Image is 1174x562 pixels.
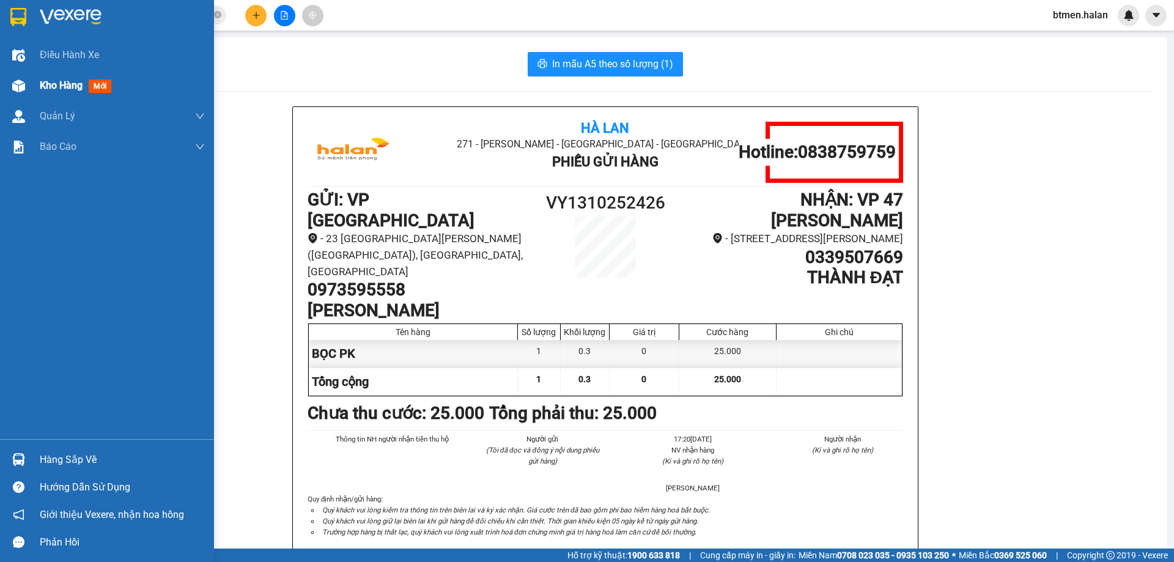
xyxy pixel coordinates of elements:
[13,536,24,548] span: message
[214,10,221,21] span: close-circle
[712,233,723,243] span: environment
[521,327,557,337] div: Số lượng
[799,549,949,562] span: Miền Nam
[537,59,547,70] span: printer
[252,11,260,20] span: plus
[10,8,26,26] img: logo-vxr
[12,453,25,466] img: warehouse-icon
[959,549,1047,562] span: Miền Bắc
[780,327,899,337] div: Ghi chú
[312,374,369,389] span: Tổng cộng
[837,550,949,560] strong: 0708 023 035 - 0935 103 250
[13,481,24,493] span: question-circle
[812,446,873,454] i: (Kí và ghi rõ họ tên)
[308,231,531,279] li: - 23 [GEOGRAPHIC_DATA][PERSON_NAME] ([GEOGRAPHIC_DATA]), [GEOGRAPHIC_DATA], [GEOGRAPHIC_DATA]
[680,231,903,247] li: - [STREET_ADDRESS][PERSON_NAME]
[682,327,773,337] div: Cước hàng
[40,139,76,154] span: Báo cáo
[714,374,741,384] span: 25.000
[1043,7,1118,23] span: btmen.halan
[40,507,184,522] span: Giới thiệu Vexere, nhận hoa hồng
[564,327,606,337] div: Khối lượng
[700,549,796,562] span: Cung cấp máy in - giấy in:
[280,11,289,20] span: file-add
[274,5,295,26] button: file-add
[332,434,453,445] li: Thông tin NH người nhận tiền thu hộ
[407,136,803,152] li: 271 - [PERSON_NAME] - [GEOGRAPHIC_DATA] - [GEOGRAPHIC_DATA]
[1056,549,1058,562] span: |
[1151,10,1162,21] span: caret-down
[1123,10,1134,21] img: icon-new-feature
[680,247,903,268] h1: 0339507669
[302,5,323,26] button: aim
[680,267,903,288] h1: THÀNH ĐẠT
[641,374,646,384] span: 0
[689,549,691,562] span: |
[40,79,83,91] span: Kho hàng
[613,327,676,337] div: Giá trị
[771,190,903,231] b: NHẬN : VP 47 [PERSON_NAME]
[308,403,484,423] b: Chưa thu cước : 25.000
[1106,551,1115,560] span: copyright
[12,49,25,62] img: warehouse-icon
[610,340,679,368] div: 0
[195,111,205,121] span: down
[308,190,474,231] b: GỬI : VP [GEOGRAPHIC_DATA]
[40,47,99,62] span: Điều hành xe
[40,451,205,469] div: Hàng sắp về
[308,494,903,538] div: Quy định nhận/gửi hàng :
[114,30,511,45] li: 271 - [PERSON_NAME] - [GEOGRAPHIC_DATA] - [GEOGRAPHIC_DATA]
[489,403,657,423] b: Tổng phải thu: 25.000
[312,327,514,337] div: Tên hàng
[627,550,680,560] strong: 1900 633 818
[531,190,680,216] h1: VY1310252426
[739,142,896,163] h1: Hotline: 0838759759
[662,457,723,465] i: (Kí và ghi rõ họ tên)
[195,142,205,152] span: down
[308,233,318,243] span: environment
[15,83,182,124] b: GỬI : VP [GEOGRAPHIC_DATA]
[561,340,610,368] div: 0.3
[40,533,205,552] div: Phản hồi
[567,549,680,562] span: Hỗ trợ kỹ thuật:
[308,11,317,20] span: aim
[528,52,683,76] button: printerIn mẫu A5 theo số lượng (1)
[632,483,753,494] li: [PERSON_NAME]
[518,340,561,368] div: 1
[12,79,25,92] img: warehouse-icon
[13,509,24,520] span: notification
[40,108,75,124] span: Quản Lý
[1145,5,1167,26] button: caret-down
[632,434,753,445] li: 17:20[DATE]
[952,553,956,558] span: ⚪️
[581,120,629,136] b: Hà Lan
[89,79,111,93] span: mới
[40,478,205,497] div: Hướng dẫn sử dụng
[482,434,604,445] li: Người gửi
[12,141,25,153] img: solution-icon
[783,434,904,445] li: Người nhận
[322,506,710,514] i: Quý khách vui lòng kiểm tra thông tin trên biên lai và ký xác nhận. Giá cước trên đã bao gồm phí ...
[308,122,399,183] img: logo.jpg
[15,15,107,76] img: logo.jpg
[309,340,518,368] div: BỌC PK
[214,11,221,18] span: close-circle
[578,374,591,384] span: 0.3
[322,528,696,536] i: Trường hợp hàng bị thất lạc, quý khách vui lòng xuất trình hoá đơn chứng minh giá trị hàng hoá là...
[245,5,267,26] button: plus
[679,340,777,368] div: 25.000
[536,374,541,384] span: 1
[552,154,659,169] b: Phiếu Gửi Hàng
[632,445,753,456] li: NV nhận hàng
[994,550,1047,560] strong: 0369 525 060
[552,56,673,72] span: In mẫu A5 theo số lượng (1)
[308,279,531,300] h1: 0973595558
[12,110,25,123] img: warehouse-icon
[322,517,698,525] i: Quý khách vui lòng giữ lại biên lai khi gửi hàng để đối chiếu khi cần thiết. Thời gian khiếu kiện...
[486,446,599,465] i: (Tôi đã đọc và đồng ý nội dung phiếu gửi hàng)
[308,300,531,321] h1: [PERSON_NAME]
